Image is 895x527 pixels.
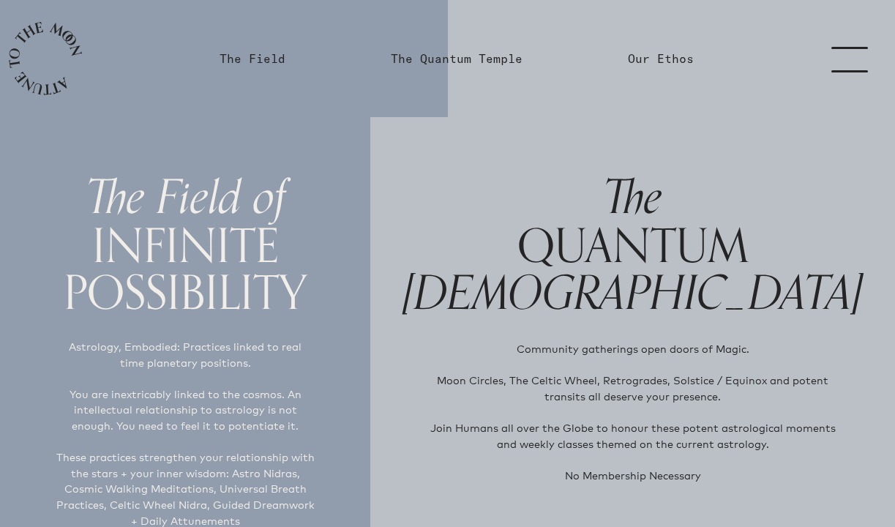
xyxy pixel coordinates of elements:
span: [DEMOGRAPHIC_DATA] [402,255,863,332]
span: The [603,160,662,236]
span: The Field of [86,160,285,236]
a: The Field [220,50,285,67]
a: The Quantum Temple [391,50,523,67]
h1: INFINITE POSSIBILITY [32,173,338,315]
h1: QUANTUM [402,173,863,318]
a: Our Ethos [628,50,694,67]
p: Community gatherings open doors of Magic. Moon Circles, The Celtic Wheel, Retrogrades, Solstice /... [426,341,839,483]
